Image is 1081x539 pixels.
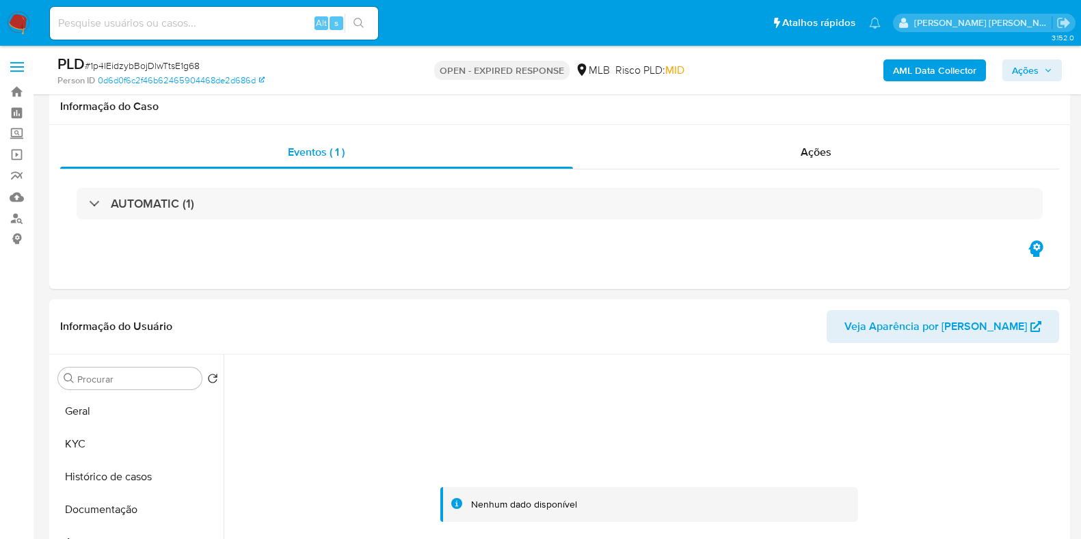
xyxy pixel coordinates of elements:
div: AUTOMATIC (1) [77,188,1043,219]
button: Histórico de casos [53,460,224,493]
button: Documentação [53,493,224,526]
button: search-icon [345,14,373,33]
p: viviane.jdasilva@mercadopago.com.br [914,16,1052,29]
span: Veja Aparência por [PERSON_NAME] [844,310,1027,343]
input: Pesquise usuários ou casos... [50,14,378,32]
span: Eventos ( 1 ) [288,144,345,160]
span: Ações [1012,59,1039,81]
a: Notificações [869,17,881,29]
button: AML Data Collector [883,59,986,81]
h1: Informação do Usuário [60,320,172,333]
button: Procurar [64,373,75,384]
button: Geral [53,395,224,428]
span: # 1p4lEidzybBojDlwTtsE1g68 [85,59,200,72]
button: Retornar ao pedido padrão [207,373,218,388]
span: Risco PLD: [615,63,684,78]
button: KYC [53,428,224,460]
div: MLB [575,63,610,78]
span: s [334,16,338,29]
b: Person ID [57,74,95,87]
b: AML Data Collector [893,59,976,81]
button: Ações [1002,59,1062,81]
h3: AUTOMATIC (1) [111,196,194,211]
span: Alt [316,16,327,29]
a: 0d6d0f6c2f46b62465904468de2d686d [98,74,265,87]
h1: Informação do Caso [60,100,1059,113]
span: Ações [801,144,831,160]
p: OPEN - EXPIRED RESPONSE [434,61,570,80]
button: Veja Aparência por [PERSON_NAME] [827,310,1059,343]
span: Atalhos rápidos [782,16,855,30]
span: MID [665,62,684,78]
a: Sair [1056,16,1071,30]
input: Procurar [77,373,196,385]
b: PLD [57,53,85,74]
